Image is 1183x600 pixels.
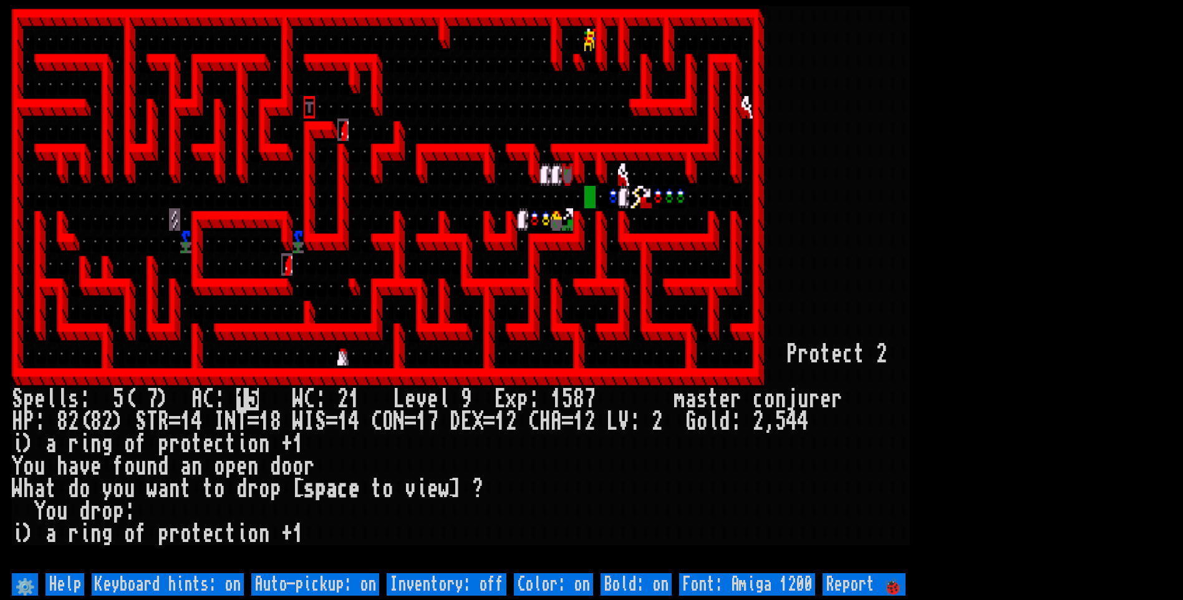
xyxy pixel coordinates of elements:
div: i [12,523,23,545]
div: p [23,388,34,410]
div: e [405,388,416,410]
div: p [517,388,528,410]
div: a [34,478,46,500]
div: l [438,388,450,410]
div: t [820,343,831,365]
input: Bold: on [601,573,672,596]
div: t [46,478,57,500]
div: o [46,500,57,523]
div: p [113,500,124,523]
div: ( [79,410,90,433]
div: e [349,478,360,500]
div: ) [158,388,169,410]
div: 2 [102,410,113,433]
div: L [394,388,405,410]
div: H [12,410,23,433]
div: ) [23,523,34,545]
div: i [79,523,90,545]
div: a [685,388,697,410]
div: a [326,478,337,500]
div: n [90,433,102,455]
div: d [719,410,730,433]
div: a [46,523,57,545]
div: j [786,388,798,410]
div: 7 [427,410,438,433]
div: a [68,455,79,478]
input: Font: Amiga 1200 [679,573,815,596]
div: o [102,500,113,523]
div: a [180,455,191,478]
div: = [405,410,416,433]
div: = [248,410,259,433]
div: t [708,388,719,410]
div: n [90,523,102,545]
div: 4 [798,410,809,433]
div: t [371,478,382,500]
div: n [169,478,180,500]
div: 1 [495,410,506,433]
div: a [46,433,57,455]
div: p [158,433,169,455]
div: w [147,478,158,500]
div: X [472,410,483,433]
div: 7 [584,388,596,410]
div: o [292,455,304,478]
div: i [236,433,248,455]
div: P [786,343,798,365]
div: r [798,343,809,365]
div: u [57,500,68,523]
div: c [843,343,854,365]
div: e [34,388,46,410]
div: n [259,433,270,455]
div: 1 [259,410,270,433]
div: o [248,523,259,545]
div: ( [124,388,135,410]
div: A [551,410,562,433]
div: o [124,433,135,455]
div: s [697,388,708,410]
div: L [607,410,618,433]
div: : [34,410,46,433]
div: ) [23,433,34,455]
div: o [214,478,225,500]
div: m [674,388,685,410]
div: o [382,478,394,500]
div: s [304,478,315,500]
div: W [12,478,23,500]
div: w [438,478,450,500]
div: S [315,410,326,433]
div: R [158,410,169,433]
div: o [180,433,191,455]
div: E [461,410,472,433]
input: Help [46,573,84,596]
div: [ [292,478,304,500]
div: = [562,410,573,433]
div: e [90,455,102,478]
div: u [124,478,135,500]
div: : [315,388,326,410]
div: p [315,478,326,500]
div: 4 [786,410,798,433]
div: 5 [775,410,786,433]
div: 8 [57,410,68,433]
div: 2 [506,410,517,433]
div: t [191,523,203,545]
div: = [326,410,337,433]
input: Report 🐞 [823,573,905,596]
div: c [337,478,349,500]
div: T [236,410,248,433]
div: l [57,388,68,410]
div: u [798,388,809,410]
div: : [79,388,90,410]
div: : [730,410,741,433]
div: p [270,478,281,500]
div: 1 [349,388,360,410]
div: l [46,388,57,410]
div: e [820,388,831,410]
div: t [203,478,214,500]
div: + [281,433,292,455]
div: o [764,388,775,410]
div: 1 [180,410,191,433]
div: n [147,455,158,478]
div: i [416,478,427,500]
